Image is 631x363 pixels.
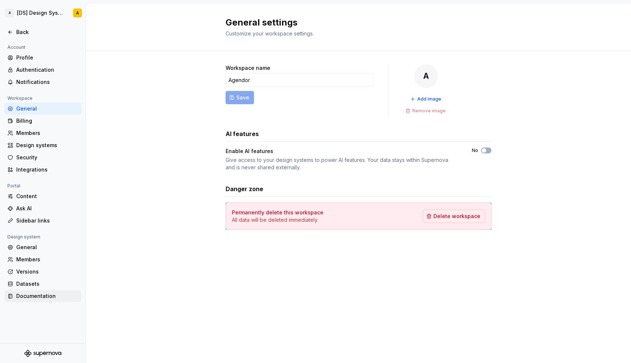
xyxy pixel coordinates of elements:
a: Ask AI [4,203,81,214]
div: Sidebar links [16,217,78,224]
a: General [4,241,81,253]
div: [DS] Design System [17,9,64,17]
div: Profile [16,54,78,61]
div: Account [4,43,28,52]
span: Customize your workspace settings. [226,30,314,37]
a: Sidebar links [4,215,81,227]
div: Notifications [16,78,78,86]
a: Security [4,152,81,163]
a: Datasets [4,278,81,290]
a: Documentation [4,290,81,302]
div: Billing [16,117,78,125]
div: Design system [4,233,43,241]
a: Members [4,254,81,265]
div: Members [16,129,78,137]
div: Portal [4,181,23,190]
svg: Supernova Logo [24,350,61,357]
p: All data will be deleted immediately. [232,216,323,224]
h2: General settings [226,17,483,28]
div: Give access to your design systems to power AI features. Your data stays within Supernova and is ... [226,156,459,171]
a: Profile [4,52,81,64]
button: Delete workspace [423,210,485,223]
div: Content [16,193,78,200]
h3: Danger zone [226,184,263,193]
a: Members [4,127,81,139]
a: Content [4,190,81,202]
button: A[DS] Design SystemA [1,5,84,21]
a: Versions [4,266,81,278]
a: Back [4,26,81,38]
h4: Permanently delete this workspace [232,209,323,216]
h3: AI features [226,129,259,138]
div: Security [16,154,78,161]
div: A [414,64,438,88]
div: Enable AI features [226,147,459,155]
a: Authentication [4,64,81,76]
div: Datasets [16,280,78,288]
a: Notifications [4,76,81,88]
div: General [16,105,78,112]
button: Add image [408,94,445,104]
div: Authentication [16,66,78,74]
a: Integrations [4,164,81,176]
div: Integrations [16,166,78,173]
div: Ask AI [16,205,78,212]
div: General [16,244,78,251]
div: Back [16,28,78,36]
a: General [4,103,81,115]
div: A [5,9,14,17]
label: No [472,147,478,153]
div: A [76,10,79,16]
div: Workspace [4,94,35,103]
div: Members [16,256,78,263]
div: Design systems [16,142,78,149]
div: Versions [16,268,78,275]
label: Workspace name [226,64,270,72]
div: Documentation [16,292,78,300]
span: Add image [417,96,441,102]
span: Delete workspace [433,213,480,220]
a: Design systems [4,139,81,151]
a: Billing [4,115,81,127]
